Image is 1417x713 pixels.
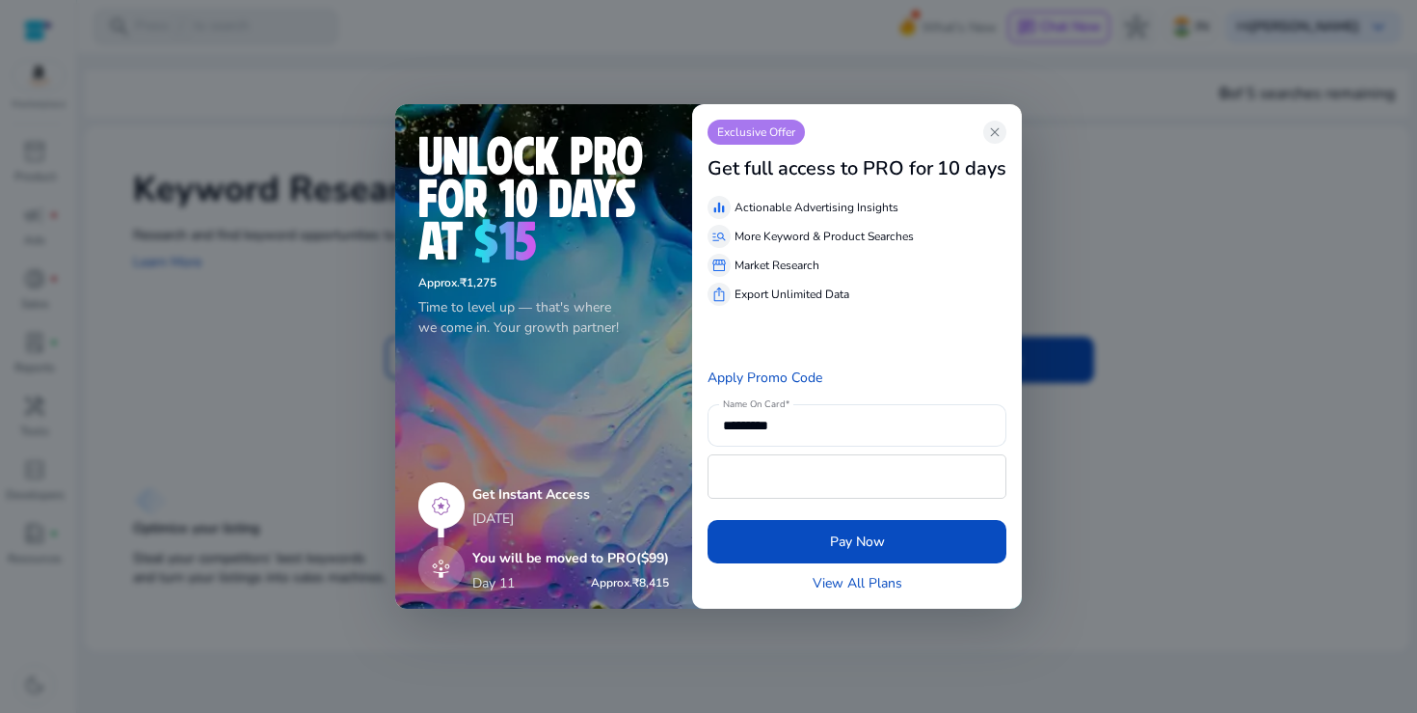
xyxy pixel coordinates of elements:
p: Exclusive Offer [708,120,805,145]
span: storefront [711,258,727,273]
mat-label: Name On Card [723,398,785,411]
span: manage_search [711,229,727,244]
h3: Get full access to PRO for [708,157,933,180]
p: Time to level up — that's where we come in. Your growth partner! [418,297,669,338]
span: equalizer [711,200,727,215]
p: Actionable Advertising Insights [735,199,898,216]
p: More Keyword & Product Searches [735,228,914,245]
a: View All Plans [813,573,902,593]
p: Market Research [735,257,819,274]
iframe: Secure card payment input frame [718,457,996,496]
h3: 10 days [937,157,1006,180]
span: Pay Now [830,532,885,552]
span: Approx. [418,275,460,290]
h5: Get Instant Access [472,487,669,504]
span: close [987,124,1003,140]
h6: ₹8,415 [591,576,669,590]
span: Approx. [591,575,632,590]
button: Pay Now [708,520,1006,563]
span: ($99) [636,549,669,567]
a: Apply Promo Code [708,369,822,387]
p: Export Unlimited Data [735,286,849,303]
h5: You will be moved to PRO [472,551,669,567]
p: Day 11 [472,573,515,593]
h6: ₹1,275 [418,276,669,289]
p: [DATE] [472,508,669,529]
span: ios_share [711,287,727,302]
